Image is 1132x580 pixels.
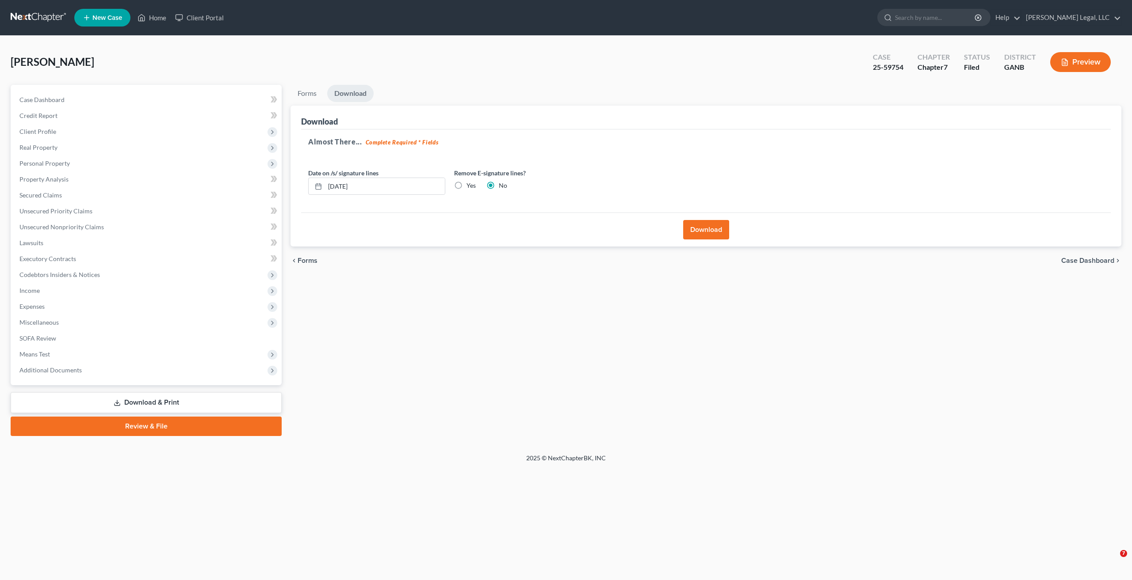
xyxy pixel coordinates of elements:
a: Download [327,85,374,102]
span: Case Dashboard [19,96,65,103]
input: Search by name... [895,9,976,26]
a: Unsecured Priority Claims [12,203,282,219]
span: New Case [92,15,122,21]
a: Property Analysis [12,171,282,187]
span: 7 [944,63,948,71]
div: 2025 © NextChapterBK, INC [314,454,818,470]
strong: Complete Required * Fields [366,139,439,146]
span: Miscellaneous [19,318,59,326]
span: Client Profile [19,128,56,135]
span: Additional Documents [19,366,82,374]
div: District [1004,52,1036,62]
a: Credit Report [12,108,282,124]
button: chevron_left Forms [291,257,329,264]
label: Date on /s/ signature lines [308,168,379,178]
span: Executory Contracts [19,255,76,262]
a: Lawsuits [12,235,282,251]
span: Unsecured Priority Claims [19,207,92,215]
span: Expenses [19,303,45,310]
a: [PERSON_NAME] Legal, LLC [1021,10,1121,26]
span: Personal Property [19,159,70,167]
span: Codebtors Insiders & Notices [19,271,100,278]
span: Credit Report [19,112,57,119]
div: Case [873,52,903,62]
span: Case Dashboard [1061,257,1114,264]
label: Yes [467,181,476,190]
span: Means Test [19,350,50,358]
div: Status [964,52,990,62]
i: chevron_right [1114,257,1121,264]
label: Remove E-signature lines? [454,168,591,178]
a: Case Dashboard chevron_right [1061,257,1121,264]
label: No [499,181,507,190]
iframe: Intercom live chat [1102,550,1123,571]
a: Unsecured Nonpriority Claims [12,219,282,235]
div: Filed [964,62,990,72]
span: Forms [298,257,317,264]
a: SOFA Review [12,330,282,346]
a: Review & File [11,417,282,436]
span: 7 [1120,550,1127,557]
span: Property Analysis [19,175,69,183]
a: Client Portal [171,10,228,26]
a: Executory Contracts [12,251,282,267]
span: Secured Claims [19,191,62,199]
button: Download [683,220,729,239]
div: Chapter [918,52,950,62]
a: Forms [291,85,324,102]
a: Help [991,10,1021,26]
a: Home [133,10,171,26]
input: MM/DD/YYYY [325,178,445,195]
div: GANB [1004,62,1036,72]
span: Lawsuits [19,239,43,246]
a: Case Dashboard [12,92,282,108]
span: Unsecured Nonpriority Claims [19,223,104,231]
i: chevron_left [291,257,298,264]
button: Preview [1050,52,1111,72]
span: Real Property [19,144,57,151]
a: Secured Claims [12,187,282,203]
span: [PERSON_NAME] [11,55,94,68]
a: Download & Print [11,392,282,413]
div: Chapter [918,62,950,72]
div: Download [301,116,338,127]
span: SOFA Review [19,334,56,342]
span: Income [19,287,40,294]
h5: Almost There... [308,136,1104,147]
div: 25-59754 [873,62,903,72]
